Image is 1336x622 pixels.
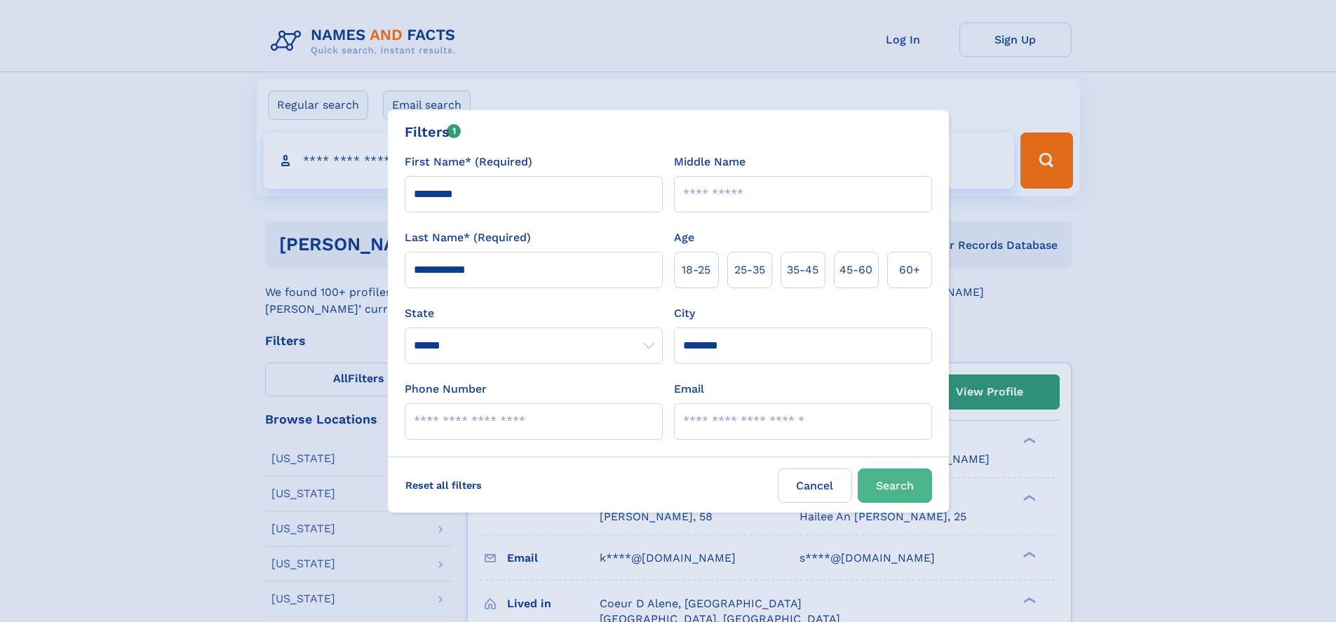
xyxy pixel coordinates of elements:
[674,381,704,398] label: Email
[858,468,932,503] button: Search
[787,262,818,278] span: 35‑45
[405,229,531,246] label: Last Name* (Required)
[899,262,920,278] span: 60+
[674,154,745,170] label: Middle Name
[405,154,532,170] label: First Name* (Required)
[778,468,852,503] label: Cancel
[674,229,694,246] label: Age
[674,305,695,322] label: City
[839,262,872,278] span: 45‑60
[682,262,710,278] span: 18‑25
[396,468,491,502] label: Reset all filters
[734,262,765,278] span: 25‑35
[405,381,487,398] label: Phone Number
[405,121,461,142] div: Filters
[405,305,663,322] label: State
